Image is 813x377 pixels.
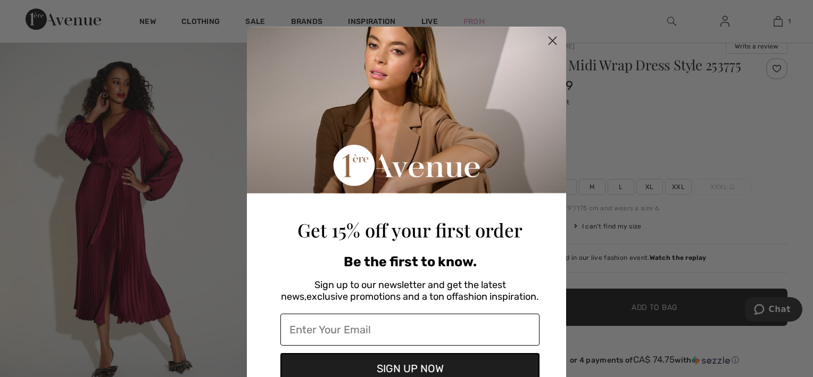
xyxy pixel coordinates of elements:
[297,217,522,242] span: Get 15% off your first order
[280,314,540,346] input: Enter Your Email
[543,31,562,50] button: Close dialog
[344,254,477,269] span: Be the first to know.
[458,291,539,302] span: fashion inspiration.
[23,7,45,17] span: Chat
[281,279,506,302] span: Sign up to our newsletter and get the latest news,
[306,291,458,302] span: exclusive promotions and a ton of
